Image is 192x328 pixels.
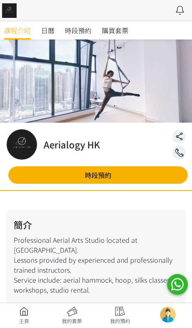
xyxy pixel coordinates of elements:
a: 課程介紹 [4,21,31,39]
span: 時段預約 [65,25,91,35]
span: 購買套票 [102,25,128,35]
h2: Aerialogy HK [44,138,100,151]
span: 課程介紹 [4,25,31,35]
a: 日曆 [41,21,54,39]
a: 時段預約 [8,166,188,184]
h2: 簡介 [14,218,178,232]
span: 日曆 [41,25,54,35]
a: 購買套票 [102,21,128,39]
a: 時段預約 [65,21,91,39]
